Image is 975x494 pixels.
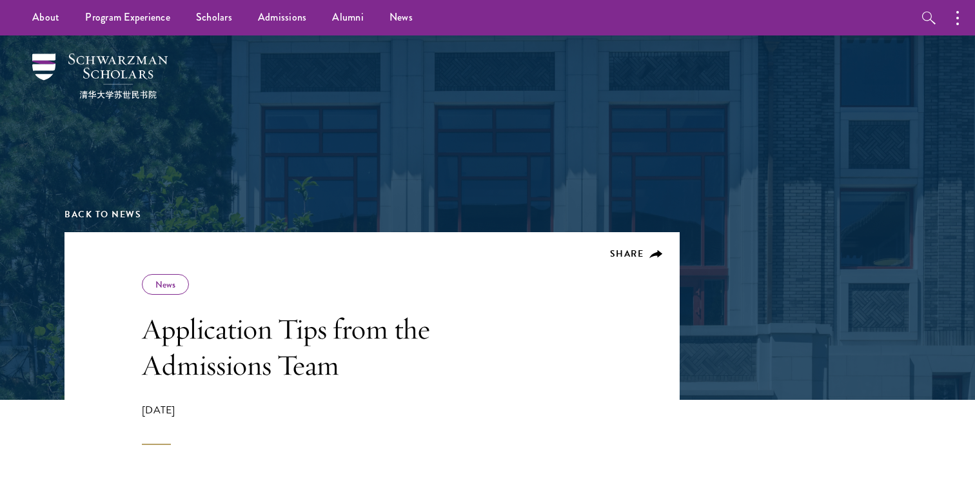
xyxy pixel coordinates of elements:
img: Schwarzman Scholars [32,54,168,99]
h1: Application Tips from the Admissions Team [142,311,509,383]
a: Back to News [64,208,141,221]
div: [DATE] [142,402,509,445]
span: Share [610,247,644,261]
a: News [155,278,175,291]
button: Share [610,248,664,260]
